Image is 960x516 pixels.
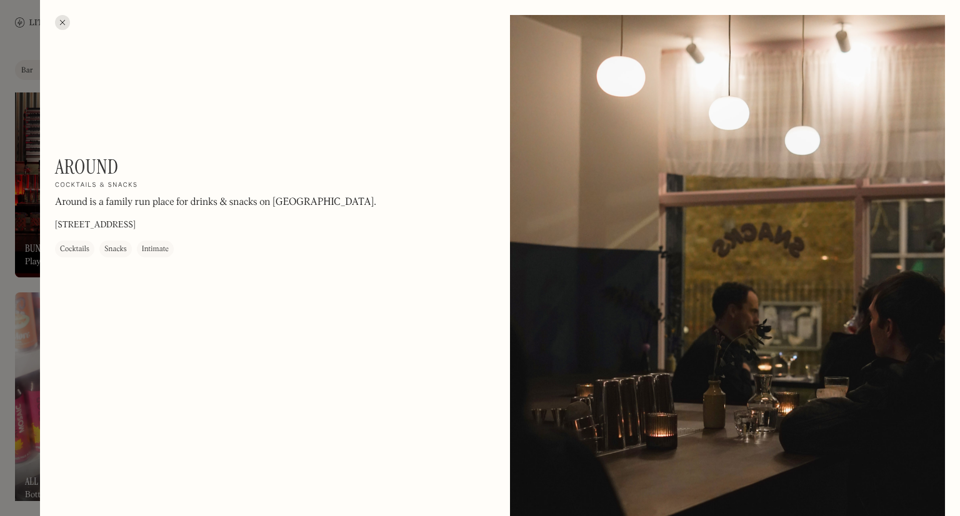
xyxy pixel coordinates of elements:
[104,243,127,256] div: Snacks
[55,155,118,179] h1: Around
[142,243,169,256] div: Intimate
[55,195,379,210] p: Around is a family run place for drinks & snacks on [GEOGRAPHIC_DATA]. ⁠
[60,243,89,256] div: Cocktails
[55,181,137,190] h2: Cocktails & snacks
[55,219,136,232] p: [STREET_ADDRESS]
